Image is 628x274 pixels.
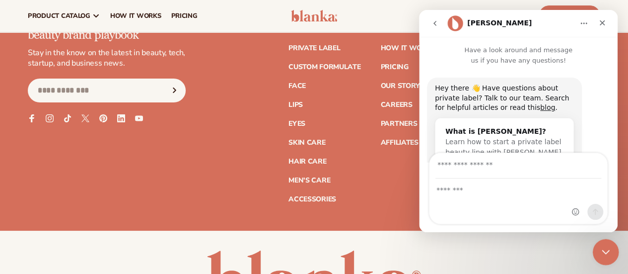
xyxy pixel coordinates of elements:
[380,83,419,90] a: Our Story
[288,120,305,127] a: Eyes
[593,239,619,266] iframe: Intercom live chat
[288,101,303,108] a: Lips
[380,120,417,127] a: Partners
[380,139,418,146] a: Affiliates
[380,64,408,71] a: Pricing
[28,16,186,42] p: Join the Blank Slate – your beauty brand playbook
[288,64,361,71] a: Custom formulate
[110,12,161,20] span: How It Works
[539,5,600,26] a: Start Free
[28,12,90,20] span: product catalog
[163,79,185,102] button: Subscribe
[419,10,618,232] iframe: Intercom live chat
[288,83,306,90] a: Face
[380,45,436,52] a: How It Works
[28,48,186,69] p: Stay in the know on the latest in beauty, tech, startup, and business news.
[291,10,338,22] img: logo
[288,139,325,146] a: Skin Care
[288,158,326,165] a: Hair Care
[288,196,336,203] a: Accessories
[288,177,330,184] a: Men's Care
[171,12,197,20] span: pricing
[380,101,412,108] a: Careers
[288,45,340,52] a: Private label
